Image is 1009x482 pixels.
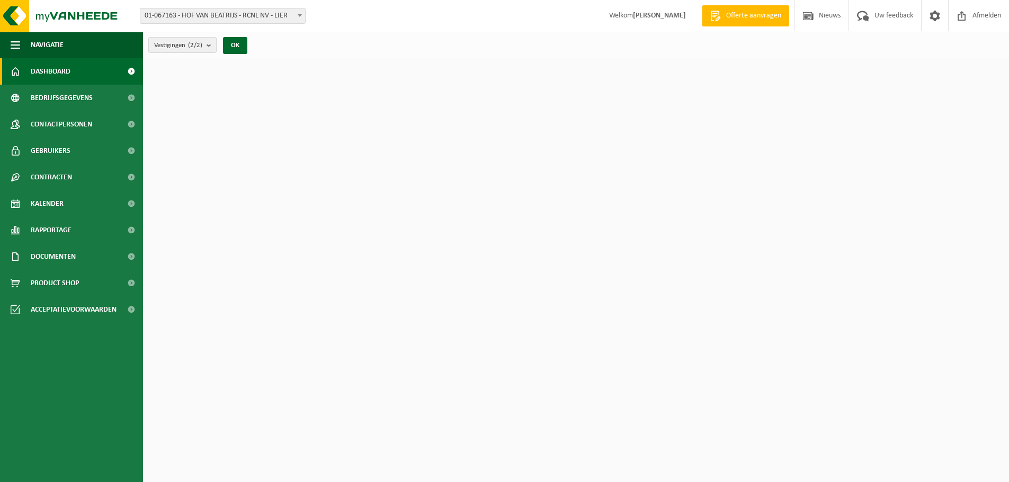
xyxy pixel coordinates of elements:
[31,138,70,164] span: Gebruikers
[140,8,305,23] span: 01-067163 - HOF VAN BEATRIJS - RCNL NV - LIER
[31,58,70,85] span: Dashboard
[31,296,117,323] span: Acceptatievoorwaarden
[140,8,306,24] span: 01-067163 - HOF VAN BEATRIJS - RCNL NV - LIER
[188,42,202,49] count: (2/2)
[223,37,247,54] button: OK
[633,12,686,20] strong: [PERSON_NAME]
[148,37,217,53] button: Vestigingen(2/2)
[31,190,64,217] span: Kalender
[31,85,93,111] span: Bedrijfsgegevens
[31,217,72,243] span: Rapportage
[31,111,92,138] span: Contactpersonen
[31,243,76,270] span: Documenten
[702,5,789,26] a: Offerte aanvragen
[31,164,72,190] span: Contracten
[31,32,64,58] span: Navigatie
[724,11,784,21] span: Offerte aanvragen
[31,270,79,296] span: Product Shop
[154,38,202,53] span: Vestigingen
